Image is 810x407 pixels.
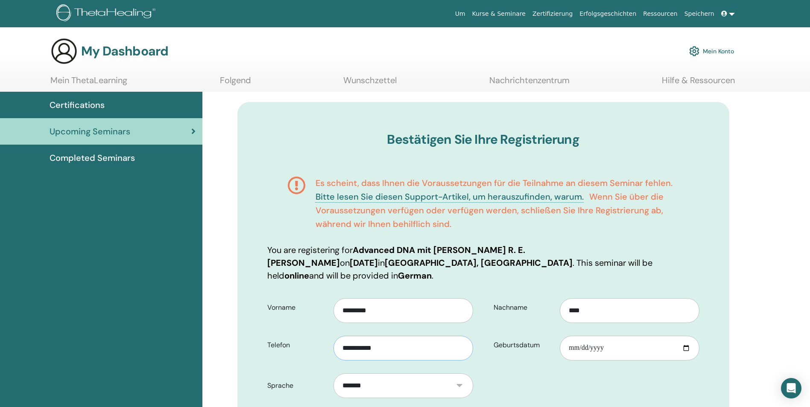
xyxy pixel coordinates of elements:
[681,6,718,22] a: Speichern
[316,177,673,189] span: Es scheint, dass Ihnen die Voraussetzungen für die Teilnahme an diesem Seminar fehlen.
[50,125,130,138] span: Upcoming Seminars
[350,257,378,268] b: [DATE]
[343,75,397,92] a: Wunschzettel
[489,75,570,92] a: Nachrichtenzentrum
[576,6,640,22] a: Erfolgsgeschichten
[81,44,168,59] h3: My Dashboard
[56,4,158,23] img: logo.png
[267,132,699,147] h3: Bestätigen Sie Ihre Registrierung
[261,299,334,316] label: Vorname
[50,99,105,111] span: Certifications
[316,191,664,230] span: Wenn Sie über die Voraussetzungen verfügen oder verfügen werden, schließen Sie Ihre Registrierung...
[50,151,135,164] span: Completed Seminars
[487,337,560,353] label: Geburtsdatum
[261,378,334,394] label: Sprache
[398,270,432,281] b: German
[284,270,309,281] b: online
[50,38,78,65] img: generic-user-icon.jpg
[267,244,699,282] p: You are registering for on in . This seminar will be held and will be provided in .
[689,44,699,58] img: cog.svg
[267,244,525,268] b: Advanced DNA mit [PERSON_NAME] R. E. [PERSON_NAME]
[529,6,576,22] a: Zertifizierung
[261,337,334,353] label: Telefon
[220,75,251,92] a: Folgend
[781,378,801,398] div: Open Intercom Messenger
[385,257,573,268] b: [GEOGRAPHIC_DATA], [GEOGRAPHIC_DATA]
[316,191,584,203] a: Bitte lesen Sie diesen Support-Artikel, um herauszufinden, warum.
[50,75,127,92] a: Mein ThetaLearning
[469,6,529,22] a: Kurse & Seminare
[487,299,560,316] label: Nachname
[640,6,681,22] a: Ressourcen
[662,75,735,92] a: Hilfe & Ressourcen
[452,6,469,22] a: Um
[689,42,734,61] a: Mein Konto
